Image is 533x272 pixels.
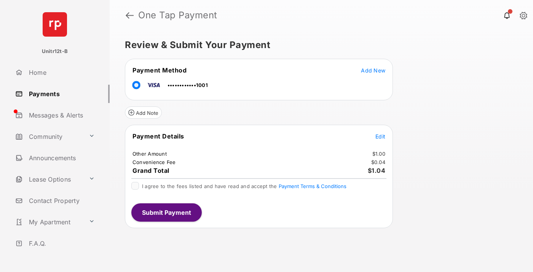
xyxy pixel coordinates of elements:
[12,127,86,146] a: Community
[132,66,187,74] span: Payment Method
[12,170,86,188] a: Lease Options
[375,133,385,140] span: Edit
[368,167,386,174] span: $1.04
[12,85,110,103] a: Payments
[132,167,169,174] span: Grand Total
[375,132,385,140] button: Edit
[168,82,208,88] span: ••••••••••••1001
[361,66,385,74] button: Add New
[42,48,68,55] p: Unitr12t-B
[125,40,512,50] h5: Review & Submit Your Payment
[138,11,217,20] strong: One Tap Payment
[132,150,167,157] td: Other Amount
[132,132,184,140] span: Payment Details
[12,213,86,231] a: My Apartment
[125,106,162,119] button: Add Note
[12,106,110,124] a: Messages & Alerts
[132,159,176,166] td: Convenience Fee
[142,183,346,189] span: I agree to the fees listed and have read and accept the
[361,67,385,74] span: Add New
[43,12,67,37] img: svg+xml;base64,PHN2ZyB4bWxucz0iaHR0cDovL3d3dy53My5vcmcvMjAwMC9zdmciIHdpZHRoPSI2NCIgaGVpZ2h0PSI2NC...
[372,150,386,157] td: $1.00
[371,159,386,166] td: $0.04
[279,183,346,189] button: I agree to the fees listed and have read and accept the
[12,149,110,167] a: Announcements
[12,63,110,82] a: Home
[12,192,110,210] a: Contact Property
[12,234,110,253] a: F.A.Q.
[131,203,202,222] button: Submit Payment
